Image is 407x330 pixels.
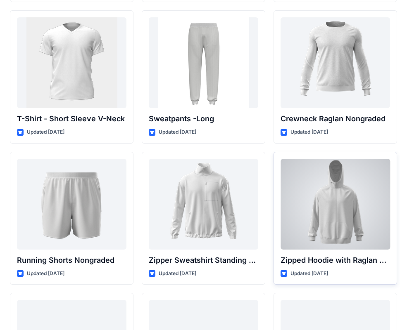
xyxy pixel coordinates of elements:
a: Zipped Hoodie with Raglan Sleeve Nongraded [281,159,390,250]
a: Running Shorts Nongraded [17,159,126,250]
a: T-Shirt - Short Sleeve V-Neck [17,17,126,108]
p: Sweatpants -Long [149,113,258,125]
a: Zipper Sweatshirt Standing Collar Nongraded [149,159,258,250]
p: Updated [DATE] [159,128,196,137]
a: Crewneck Raglan Nongraded [281,17,390,108]
p: Updated [DATE] [27,269,64,278]
p: Updated [DATE] [290,269,328,278]
p: Updated [DATE] [159,269,196,278]
p: Zipped Hoodie with Raglan Sleeve Nongraded [281,255,390,266]
p: Crewneck Raglan Nongraded [281,113,390,125]
p: Updated [DATE] [27,128,64,137]
p: Running Shorts Nongraded [17,255,126,266]
p: Updated [DATE] [290,128,328,137]
p: Zipper Sweatshirt Standing Collar Nongraded [149,255,258,266]
p: T-Shirt - Short Sleeve V-Neck [17,113,126,125]
a: Sweatpants -Long [149,17,258,108]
